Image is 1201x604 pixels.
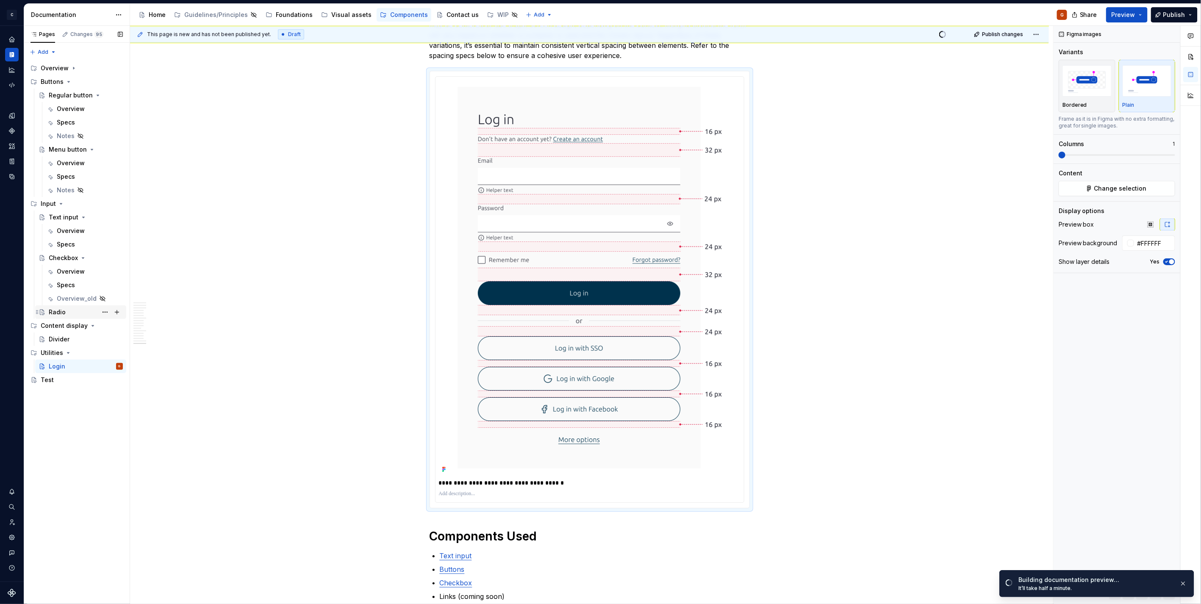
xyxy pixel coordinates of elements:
[49,91,93,100] div: Regular button
[57,105,85,113] div: Overview
[484,8,521,22] a: WIP
[1018,585,1173,592] div: It’ll take half a minute.
[43,292,126,305] a: Overview_old
[1151,7,1198,22] button: Publish
[43,170,126,183] a: Specs
[5,531,19,544] div: Settings
[57,132,75,140] div: Notes
[5,485,19,499] button: Notifications
[2,6,22,24] button: C
[288,31,301,38] span: Draft
[276,11,313,19] div: Foundations
[1060,11,1064,18] div: G
[43,156,126,170] a: Overview
[35,211,126,224] a: Text input
[31,31,55,38] div: Pages
[184,11,248,19] div: Guidelines/Principles
[70,31,103,38] div: Changes
[35,89,126,102] a: Regular button
[1059,169,1082,177] div: Content
[8,589,16,597] svg: Supernova Logo
[147,31,271,38] span: This page is new and has not been published yet.
[49,213,78,222] div: Text input
[43,129,126,143] a: Notes
[49,308,66,316] div: Radio
[35,143,126,156] a: Menu button
[94,31,103,38] span: 95
[57,281,75,289] div: Specs
[1163,11,1185,19] span: Publish
[440,579,472,587] a: Checkbox
[1059,239,1118,247] div: Preview background
[1059,116,1175,129] div: Frame as it is in Figma with no extra formatting, great for single images.
[1173,141,1175,147] p: 1
[35,305,126,319] a: Radio
[1119,60,1176,112] button: placeholderPlain
[1150,258,1160,265] label: Yes
[27,46,59,58] button: Add
[523,9,555,21] button: Add
[5,139,19,153] a: Assets
[5,109,19,122] a: Design tokens
[1123,102,1134,108] p: Plain
[35,251,126,265] a: Checkbox
[1059,140,1085,148] div: Columns
[262,8,316,22] a: Foundations
[119,362,121,371] div: G
[43,116,126,129] a: Specs
[57,186,75,194] div: Notes
[49,335,69,344] div: Divider
[5,546,19,560] button: Contact support
[534,11,544,18] span: Add
[5,500,19,514] button: Search ⌘K
[41,64,69,72] div: Overview
[43,224,126,238] a: Overview
[43,102,126,116] a: Overview
[1068,7,1103,22] button: Share
[41,376,54,384] div: Test
[5,155,19,168] div: Storybook stories
[433,8,482,22] a: Contact us
[43,183,126,197] a: Notes
[5,63,19,77] div: Analytics
[43,265,126,278] a: Overview
[1106,7,1148,22] button: Preview
[27,346,126,360] div: Utilities
[57,227,85,235] div: Overview
[318,8,375,22] a: Visual assets
[331,11,372,19] div: Visual assets
[430,529,537,543] strong: Components Used
[440,565,465,574] a: Buttons
[49,145,87,154] div: Menu button
[1123,65,1172,96] img: placeholder
[27,75,126,89] div: Buttons
[497,11,509,19] div: WIP
[5,48,19,61] div: Documentation
[27,373,126,387] a: Test
[43,238,126,251] a: Specs
[1112,11,1135,19] span: Preview
[1059,258,1110,266] div: Show layer details
[447,11,479,19] div: Contact us
[971,28,1027,40] button: Publish changes
[41,199,56,208] div: Input
[35,332,126,346] a: Divider
[5,78,19,92] a: Code automation
[377,8,431,22] a: Components
[5,170,19,183] a: Data sources
[1062,65,1112,96] img: placeholder
[5,124,19,138] a: Components
[1059,60,1115,112] button: placeholderBordered
[57,267,85,276] div: Overview
[38,49,48,55] span: Add
[390,11,428,19] div: Components
[27,61,126,75] div: Overview
[7,10,17,20] div: C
